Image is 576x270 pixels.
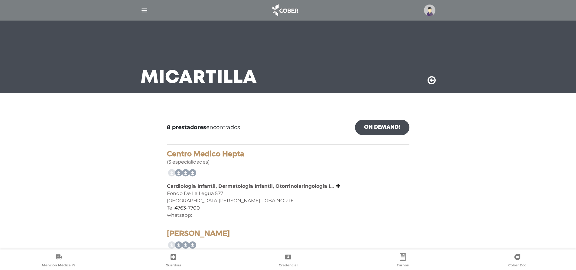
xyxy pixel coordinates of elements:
[269,3,301,18] img: logo_cober_home-white.png
[141,70,257,86] h3: Mi Cartilla
[167,229,409,238] h4: [PERSON_NAME]
[460,253,575,269] a: Cober Doc
[508,263,526,268] span: Cober Doc
[116,253,230,269] a: Guardias
[167,204,409,212] div: Tel:
[141,7,148,14] img: Cober_menu-lines-white.svg
[424,5,435,16] img: profile-placeholder.svg
[167,123,240,132] span: encontrados
[1,253,116,269] a: Atención Médica Ya
[231,253,345,269] a: Credencial
[167,150,409,158] h4: Centro Medico Hepta
[167,183,334,189] b: Cardiologia Infantil, Dermatologia Infantil, Otorrinolaringologia I...
[166,263,181,268] span: Guardias
[355,120,409,135] a: On Demand!
[41,263,76,268] span: Atención Médica Ya
[397,263,409,268] span: Turnos
[167,150,409,166] div: (3 especialidades)
[167,124,206,131] b: 8 prestadores
[167,190,409,197] div: Fondo De La Legua 577
[167,197,409,204] div: [GEOGRAPHIC_DATA][PERSON_NAME] - GBA NORTE
[174,205,200,211] a: 4763-7700
[279,263,298,268] span: Credencial
[345,253,460,269] a: Turnos
[167,212,409,219] div: whatsapp:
